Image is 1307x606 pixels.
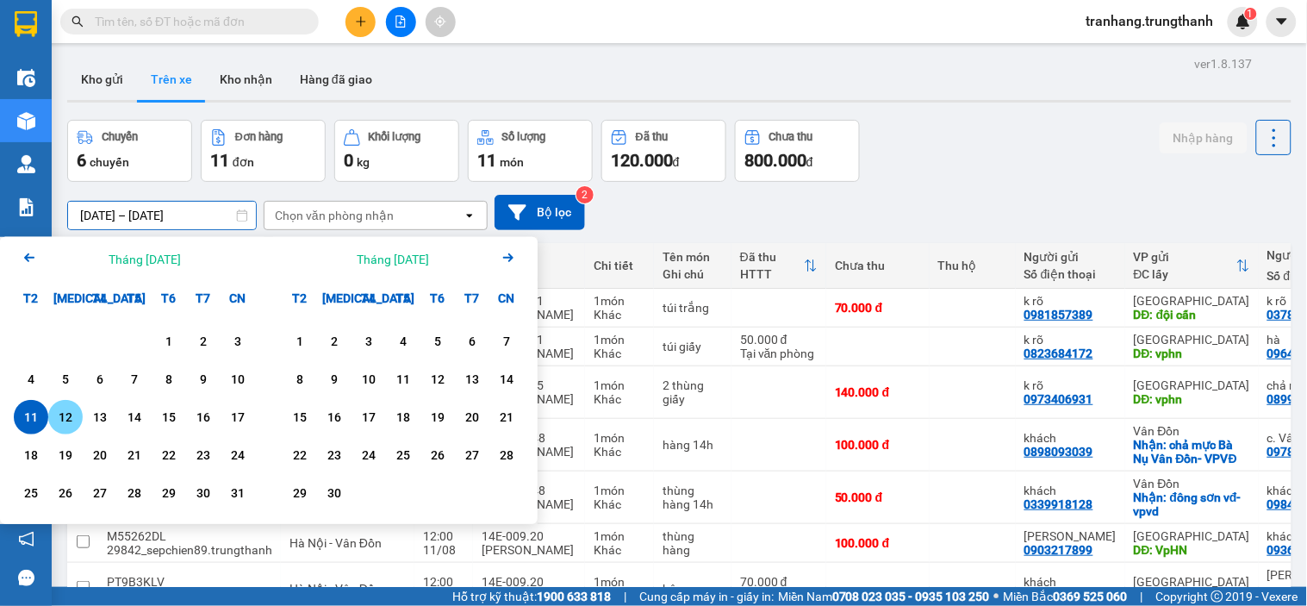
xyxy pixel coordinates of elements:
div: T2 [283,281,317,315]
div: ĐC lấy [1134,267,1236,281]
div: thùng hàng [663,529,723,557]
div: Choose Thứ Bảy, tháng 08 23 2025. It's available. [186,438,221,472]
div: Tháng [DATE] [109,251,181,268]
div: Choose Thứ Ba, tháng 08 26 2025. It's available. [48,476,83,510]
div: Choose Chủ Nhật, tháng 09 28 2025. It's available. [489,438,524,472]
div: ver 1.8.137 [1195,54,1253,73]
div: [GEOGRAPHIC_DATA] [1134,529,1250,543]
button: Đơn hàng11đơn [201,120,326,182]
div: Người gửi [1024,250,1117,264]
div: Choose Thứ Năm, tháng 08 28 2025. It's available. [117,476,152,510]
div: [GEOGRAPHIC_DATA] [1134,294,1250,308]
div: 12 [426,369,450,390]
div: 2 [191,331,215,352]
div: 28 [122,483,146,503]
div: 21 [495,407,519,428]
img: solution-icon [17,198,35,216]
div: Choose Thứ Ba, tháng 08 5 2025. It's available. [48,362,83,397]
sup: 2 [576,186,594,203]
div: Số lượng [502,131,546,143]
span: 11 [477,150,496,171]
button: Bộ lọc [495,195,585,230]
div: [PERSON_NAME] [482,543,576,557]
span: kg [357,155,370,169]
th: Toggle SortBy [1125,243,1259,289]
button: file-add [386,7,416,37]
div: 28 [495,445,519,465]
div: khách [1024,431,1117,445]
div: Khác [594,497,645,511]
div: 1 món [594,575,645,589]
div: Chị Linh [1024,529,1117,543]
div: T6 [152,281,186,315]
div: Choose Thứ Bảy, tháng 08 9 2025. It's available. [186,362,221,397]
div: 17 [357,407,381,428]
div: 7 [122,369,146,390]
div: M55262DL [107,529,272,543]
div: 14E-009.20 [482,529,576,543]
div: 100.000 đ [835,438,921,452]
div: T6 [420,281,455,315]
span: message [18,570,34,586]
div: Choose Thứ Bảy, tháng 09 13 2025. It's available. [455,362,489,397]
span: 11 [210,150,229,171]
div: Choose Chủ Nhật, tháng 08 3 2025. It's available. [221,324,255,359]
div: 19 [426,407,450,428]
div: T5 [117,281,152,315]
button: Chuyến6chuyến [67,120,192,182]
div: 25 [391,445,415,465]
div: 12 [53,407,78,428]
button: Chưa thu800.000đ [735,120,860,182]
div: Ghi chú [663,267,723,281]
div: 1 [157,331,181,352]
div: 1 món [594,378,645,392]
div: 8 [288,369,312,390]
div: Choose Thứ Bảy, tháng 09 6 2025. It's available. [455,324,489,359]
div: 24 [226,445,250,465]
div: 140.000 đ [835,385,921,399]
div: 6 [88,369,112,390]
div: Choose Thứ Sáu, tháng 08 22 2025. It's available. [152,438,186,472]
div: Choose Chủ Nhật, tháng 08 10 2025. It's available. [221,362,255,397]
div: thùng hàng 14h [663,484,723,511]
div: túi giấy [663,340,723,353]
div: 8 [157,369,181,390]
div: Choose Chủ Nhật, tháng 09 7 2025. It's available. [489,324,524,359]
div: khách [1024,575,1117,589]
div: 29 [157,483,181,503]
div: Choose Thứ Tư, tháng 08 6 2025. It's available. [83,362,117,397]
span: đ [806,155,813,169]
div: 4 [19,369,43,390]
div: 17 [226,407,250,428]
div: Choose Thứ Sáu, tháng 09 5 2025. It's available. [420,324,455,359]
div: Chuyến [102,131,138,143]
div: T5 [386,281,420,315]
div: Vân Đồn [1134,424,1250,438]
div: Choose Thứ Sáu, tháng 08 8 2025. It's available. [152,362,186,397]
div: HTTT [740,267,804,281]
div: Choose Thứ Tư, tháng 09 24 2025. It's available. [352,438,386,472]
div: 30 [191,483,215,503]
span: ⚪️ [994,593,999,600]
div: Tháng [DATE] [357,251,429,268]
div: 18 [19,445,43,465]
div: 0973406931 [1024,392,1093,406]
div: 50.000 đ [835,490,921,504]
input: Tìm tên, số ĐT hoặc mã đơn [95,12,298,31]
div: 24 [357,445,381,465]
div: Choose Thứ Năm, tháng 09 25 2025. It's available. [386,438,420,472]
div: 7 [495,331,519,352]
button: Kho gửi [67,59,137,100]
div: k rõ [1024,378,1117,392]
div: Khác [594,308,645,322]
div: 6 [460,331,484,352]
div: 70.000 đ [740,575,818,589]
button: Đã thu120.000đ [601,120,726,182]
div: Choose Thứ Sáu, tháng 08 29 2025. It's available. [152,476,186,510]
div: Chưa thu [769,131,813,143]
div: 2 thùng giấy [663,378,723,406]
div: Khác [594,392,645,406]
div: Choose Thứ Hai, tháng 08 18 2025. It's available. [14,438,48,472]
span: món [500,155,524,169]
th: Toggle SortBy [731,243,826,289]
